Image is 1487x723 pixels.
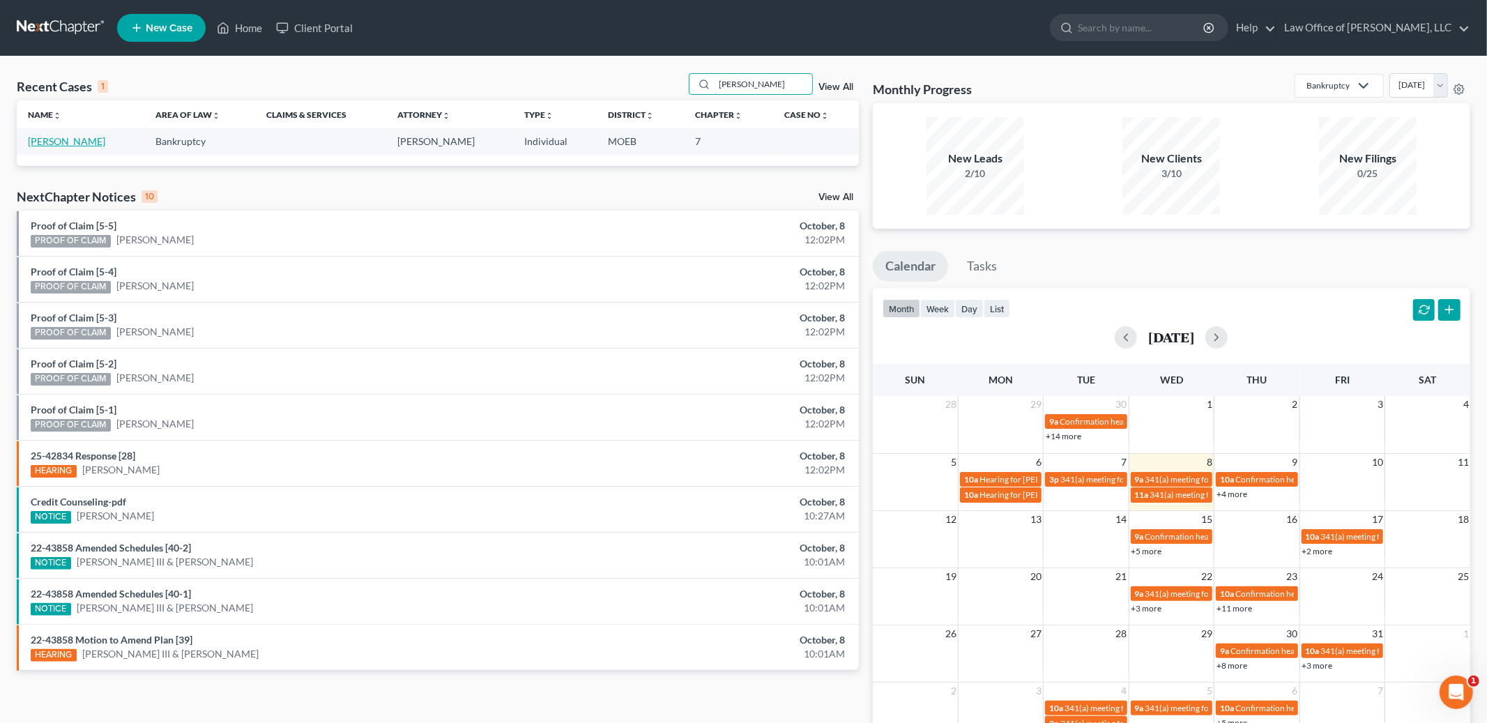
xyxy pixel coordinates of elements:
[583,647,845,661] div: 10:01AM
[53,112,61,120] i: unfold_more
[77,601,253,615] a: [PERSON_NAME] III & [PERSON_NAME]
[17,78,108,95] div: Recent Cases
[583,633,845,647] div: October, 8
[1371,568,1385,585] span: 24
[1200,568,1214,585] span: 22
[1291,683,1299,699] span: 6
[583,219,845,233] div: October, 8
[583,311,845,325] div: October, 8
[583,233,845,247] div: 12:02PM
[715,74,812,94] input: Search by name...
[1131,603,1162,614] a: +3 more
[31,235,111,248] div: PROOF OF CLAIM
[116,233,194,247] a: [PERSON_NAME]
[1029,568,1043,585] span: 20
[1049,474,1059,485] span: 3p
[1035,454,1043,471] span: 6
[685,128,774,154] td: 7
[28,109,61,120] a: Nameunfold_more
[155,109,220,120] a: Area of Lawunfold_more
[31,266,116,277] a: Proof of Claim [5-4]
[1220,646,1229,656] span: 9a
[98,80,108,93] div: 1
[1321,646,1456,656] span: 341(a) meeting for [PERSON_NAME]
[954,251,1009,282] a: Tasks
[583,279,845,293] div: 12:02PM
[31,220,116,231] a: Proof of Claim [5-5]
[1220,703,1234,713] span: 10a
[397,109,450,120] a: Attorneyunfold_more
[1078,15,1205,40] input: Search by name...
[31,312,116,324] a: Proof of Claim [5-3]
[1229,15,1276,40] a: Help
[1065,703,1273,713] span: 341(a) meeting for [PERSON_NAME] & [PERSON_NAME]
[979,489,1088,500] span: Hearing for [PERSON_NAME]
[77,509,154,523] a: [PERSON_NAME]
[1060,474,1195,485] span: 341(a) meeting for [PERSON_NAME]
[696,109,743,120] a: Chapterunfold_more
[1135,703,1144,713] span: 9a
[1456,568,1470,585] span: 25
[735,112,743,120] i: unfold_more
[31,373,111,386] div: PROOF OF CLAIM
[1205,683,1214,699] span: 5
[31,358,116,370] a: Proof of Claim [5-2]
[31,496,126,508] a: Credit Counseling-pdf
[1205,396,1214,413] span: 1
[583,325,845,339] div: 12:02PM
[964,489,978,500] span: 10a
[583,371,845,385] div: 12:02PM
[1235,703,1394,713] span: Confirmation hearing for [PERSON_NAME]
[1306,646,1320,656] span: 10a
[583,417,845,431] div: 12:02PM
[269,15,360,40] a: Client Portal
[1145,588,1280,599] span: 341(a) meeting for [PERSON_NAME]
[950,454,958,471] span: 5
[1145,531,1304,542] span: Confirmation hearing for [PERSON_NAME]
[926,151,1024,167] div: New Leads
[146,23,192,33] span: New Case
[1115,568,1129,585] span: 21
[31,327,111,340] div: PROOF OF CLAIM
[583,449,845,463] div: October, 8
[583,357,845,371] div: October, 8
[583,463,845,477] div: 12:02PM
[955,299,984,318] button: day
[31,511,71,524] div: NOTICE
[1205,454,1214,471] span: 8
[873,81,972,98] h3: Monthly Progress
[1145,474,1280,485] span: 341(a) meeting for [PERSON_NAME]
[583,601,845,615] div: 10:01AM
[1371,454,1385,471] span: 10
[1135,588,1144,599] span: 9a
[82,647,259,661] a: [PERSON_NAME] III & [PERSON_NAME]
[1217,603,1252,614] a: +11 more
[583,509,845,523] div: 10:27AM
[583,555,845,569] div: 10:01AM
[944,568,958,585] span: 19
[1306,531,1320,542] span: 10a
[1145,703,1280,713] span: 341(a) meeting for [PERSON_NAME]
[1029,625,1043,642] span: 27
[1235,588,1394,599] span: Confirmation hearing for [PERSON_NAME]
[944,396,958,413] span: 28
[1286,511,1299,528] span: 16
[1135,531,1144,542] span: 9a
[31,465,77,478] div: HEARING
[31,588,191,600] a: 22-43858 Amended Schedules [40-1]
[784,109,829,120] a: Case Nounfold_more
[31,649,77,662] div: HEARING
[944,625,958,642] span: 26
[1220,588,1234,599] span: 10a
[77,555,253,569] a: [PERSON_NAME] III & [PERSON_NAME]
[1286,568,1299,585] span: 23
[1029,511,1043,528] span: 13
[31,603,71,616] div: NOTICE
[1115,625,1129,642] span: 28
[873,251,948,282] a: Calendar
[646,112,654,120] i: unfold_more
[31,542,191,554] a: 22-43858 Amended Schedules [40-2]
[1220,474,1234,485] span: 10a
[920,299,955,318] button: week
[1306,79,1350,91] div: Bankruptcy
